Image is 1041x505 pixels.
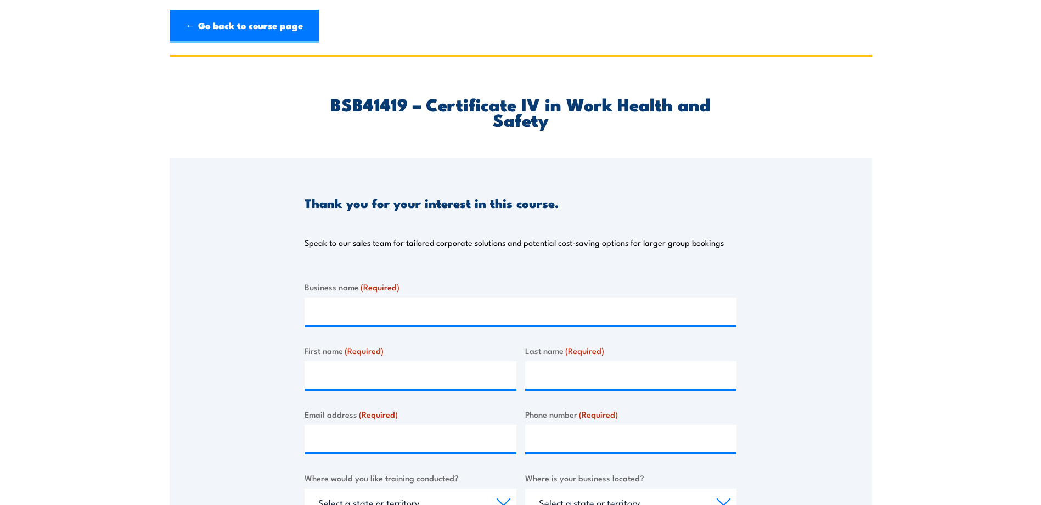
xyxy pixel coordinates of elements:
label: Where would you like training conducted? [305,472,516,484]
h2: BSB41419 – Certificate IV in Work Health and Safety [305,96,736,127]
label: Last name [525,344,737,357]
a: ← Go back to course page [170,10,319,43]
span: (Required) [359,408,398,420]
label: First name [305,344,516,357]
span: (Required) [345,344,384,356]
label: Where is your business located? [525,472,737,484]
span: (Required) [361,280,399,293]
label: Phone number [525,408,737,420]
span: (Required) [565,344,604,356]
h3: Thank you for your interest in this course. [305,197,559,209]
label: Business name [305,280,736,293]
p: Speak to our sales team for tailored corporate solutions and potential cost-saving options for la... [305,237,724,248]
span: (Required) [579,408,618,420]
label: Email address [305,408,516,420]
